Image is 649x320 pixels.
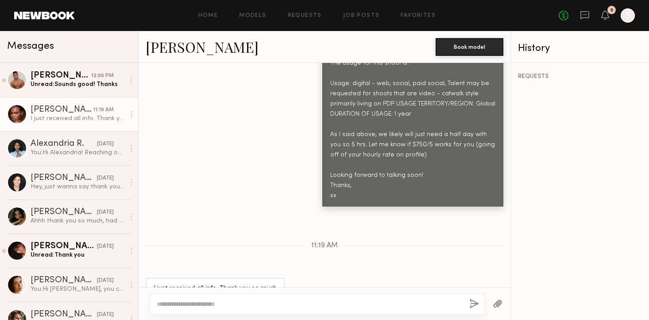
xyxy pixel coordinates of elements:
div: Alexandria R. [31,140,97,148]
div: Hi [PERSON_NAME]! Hope you had a nice weekend, thank you so much for holding the 13th for us! We ... [330,18,495,201]
div: [PERSON_NAME] [31,71,91,80]
a: Favorites [401,13,436,19]
div: [PERSON_NAME] [31,208,97,217]
div: I just received all info. Thank you so much [31,114,125,123]
div: 5 [610,8,613,13]
div: [DATE] [97,277,114,285]
a: Job Posts [343,13,380,19]
button: Book model [436,38,503,56]
a: Book model [436,43,503,50]
a: S [621,8,635,23]
div: [PERSON_NAME] [31,310,97,319]
div: Unread: Sounds good! Thanks [31,80,125,89]
div: You: Hi Alexandria! Reaching out again here to see if you'd be available for an upcoming FIGS sho... [31,148,125,157]
div: [DATE] [97,208,114,217]
div: 11:19 AM [93,106,114,114]
div: REQUESTS [518,74,642,80]
div: Ahhh thank you so much, had tons of fun!! :)) [31,217,125,225]
a: [PERSON_NAME] [146,37,259,56]
div: 12:06 PM [91,72,114,80]
span: 11:19 AM [311,242,338,250]
div: I just received all info. Thank you so much [154,284,277,294]
div: You: Hi [PERSON_NAME], you can release. Thanks for holding! [31,285,125,293]
div: [DATE] [97,140,114,148]
a: Home [198,13,218,19]
div: [PERSON_NAME] [31,174,97,183]
div: [DATE] [97,311,114,319]
div: Hey, just wanna say thank you so much for booking me, and I really enjoyed working with all of you😊 [31,183,125,191]
div: [DATE] [97,174,114,183]
span: Messages [7,41,54,51]
div: Unread: Thank you [31,251,125,259]
div: [DATE] [97,242,114,251]
div: History [518,43,642,54]
div: [PERSON_NAME] [31,276,97,285]
a: Models [239,13,266,19]
div: [PERSON_NAME] [31,242,97,251]
div: [PERSON_NAME] [31,105,93,114]
a: Requests [288,13,322,19]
